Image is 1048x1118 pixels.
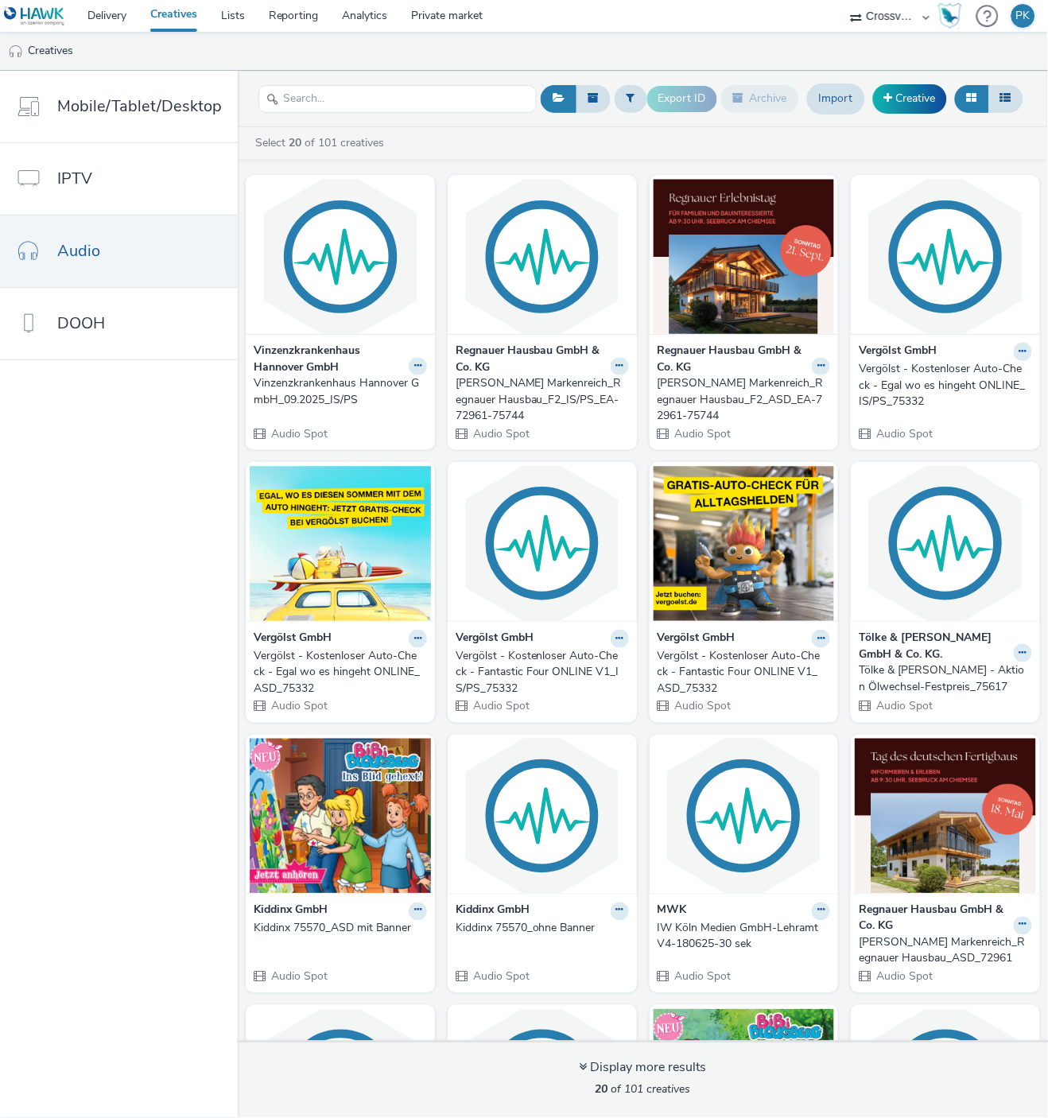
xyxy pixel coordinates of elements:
[596,1082,691,1097] span: of 101 creatives
[658,343,809,375] strong: Regnauer Hausbau GmbH & Co. KG
[456,375,629,424] a: [PERSON_NAME] Markenreich_Regnauer Hausbau_F2_IS/PS_EA-72961-75744
[654,739,835,894] img: IW Köln Medien GmbH-Lehramt V4-180625-30 sek visual
[580,1059,707,1077] div: Display more results
[658,921,831,953] a: IW Köln Medien GmbH-Lehramt V4-180625-30 sek
[270,426,328,441] span: Audio Spot
[456,343,607,375] strong: Regnauer Hausbau GmbH & Co. KG
[472,698,530,713] span: Audio Spot
[250,739,431,894] img: Kiddinx 75570_ASD mit Banner visual
[658,375,831,424] a: [PERSON_NAME] Markenreich_Regnauer Hausbau_F2_ASD_EA-72961-75744
[254,135,390,150] a: Select of 101 creatives
[658,903,687,921] strong: MWK
[654,179,835,334] img: Lehnen Markenreich_Regnauer Hausbau_F2_ASD_EA-72961-75744 visual
[254,375,421,408] div: Vinzenzkrankenhaus Hannover GmbH_09.2025_IS/PS
[456,648,629,697] a: Vergölst - Kostenloser Auto-Check - Fantastic Four ONLINE V1_IS/PS_75332
[859,935,1026,968] div: [PERSON_NAME] Markenreich_Regnauer Hausbau_ASD_72961
[254,921,427,937] a: Kiddinx 75570_ASD mit Banner
[673,698,732,713] span: Audio Spot
[254,921,421,937] div: Kiddinx 75570_ASD mit Banner
[270,698,328,713] span: Audio Spot
[647,86,717,111] button: Export ID
[254,343,405,375] strong: Vinzenzkrankenhaus Hannover GmbH
[250,179,431,334] img: Vinzenzkrankenhaus Hannover GmbH_09.2025_IS/PS visual
[673,969,732,984] span: Audio Spot
[289,135,301,150] strong: 20
[721,85,799,112] button: Archive
[57,239,100,262] span: Audio
[452,466,633,621] img: Vergölst - Kostenloser Auto-Check - Fantastic Four ONLINE V1_IS/PS_75332 visual
[254,375,427,408] a: Vinzenzkrankenhaus Hannover GmbH_09.2025_IS/PS
[57,167,92,190] span: IPTV
[875,698,933,713] span: Audio Spot
[955,85,989,112] button: Grid
[57,95,222,118] span: Mobile/Tablet/Desktop
[456,630,534,648] strong: Vergölst GmbH
[456,921,623,937] div: Kiddinx 75570_ohne Banner
[658,648,825,697] div: Vergölst - Kostenloser Auto-Check - Fantastic Four ONLINE V1_ASD_75332
[658,921,825,953] div: IW Köln Medien GmbH-Lehramt V4-180625-30 sek
[456,648,623,697] div: Vergölst - Kostenloser Auto-Check - Fantastic Four ONLINE V1_IS/PS_75332
[472,969,530,984] span: Audio Spot
[456,375,623,424] div: [PERSON_NAME] Markenreich_Regnauer Hausbau_F2_IS/PS_EA-72961-75744
[873,84,947,113] a: Creative
[456,921,629,937] a: Kiddinx 75570_ohne Banner
[258,85,537,113] input: Search...
[654,466,835,621] img: Vergölst - Kostenloser Auto-Check - Fantastic Four ONLINE V1_ASD_75332 visual
[254,648,421,697] div: Vergölst - Kostenloser Auto-Check - Egal wo es hingeht ONLINE_ASD_75332
[855,739,1036,894] img: Lehnen Markenreich_Regnauer Hausbau_ASD_72961 visual
[254,648,427,697] a: Vergölst - Kostenloser Auto-Check - Egal wo es hingeht ONLINE_ASD_75332
[658,630,736,648] strong: Vergölst GmbH
[254,630,332,648] strong: Vergölst GmbH
[254,903,328,921] strong: Kiddinx GmbH
[859,343,937,361] strong: Vergölst GmbH
[57,312,105,335] span: DOOH
[855,466,1036,621] img: Tölke & Fischer - Aktion Ölwechsel-Festpreis_75617 visual
[596,1082,608,1097] strong: 20
[859,361,1026,410] div: Vergölst - Kostenloser Auto-Check - Egal wo es hingeht ONLINE_IS/PS_75332
[8,44,24,60] img: audio
[472,426,530,441] span: Audio Spot
[855,179,1036,334] img: Vergölst - Kostenloser Auto-Check - Egal wo es hingeht ONLINE_IS/PS_75332 visual
[1016,4,1031,28] div: PK
[456,903,530,921] strong: Kiddinx GmbH
[658,375,825,424] div: [PERSON_NAME] Markenreich_Regnauer Hausbau_F2_ASD_EA-72961-75744
[875,426,933,441] span: Audio Spot
[859,630,1010,662] strong: Tölke & [PERSON_NAME] GmbH & Co. KG.
[4,6,65,26] img: undefined Logo
[859,361,1032,410] a: Vergölst - Kostenloser Auto-Check - Egal wo es hingeht ONLINE_IS/PS_75332
[859,903,1010,935] strong: Regnauer Hausbau GmbH & Co. KG
[988,85,1023,112] button: Table
[452,179,633,334] img: Lehnen Markenreich_Regnauer Hausbau_F2_IS/PS_EA-72961-75744 visual
[875,969,933,984] span: Audio Spot
[859,662,1026,695] div: Tölke & [PERSON_NAME] - Aktion Ölwechsel-Festpreis_75617
[673,426,732,441] span: Audio Spot
[859,662,1032,695] a: Tölke & [PERSON_NAME] - Aktion Ölwechsel-Festpreis_75617
[250,466,431,621] img: Vergölst - Kostenloser Auto-Check - Egal wo es hingeht ONLINE_ASD_75332 visual
[938,3,962,29] img: Hawk Academy
[452,739,633,894] img: Kiddinx 75570_ohne Banner visual
[270,969,328,984] span: Audio Spot
[938,3,968,29] a: Hawk Academy
[859,935,1032,968] a: [PERSON_NAME] Markenreich_Regnauer Hausbau_ASD_72961
[807,83,865,114] a: Import
[658,648,831,697] a: Vergölst - Kostenloser Auto-Check - Fantastic Four ONLINE V1_ASD_75332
